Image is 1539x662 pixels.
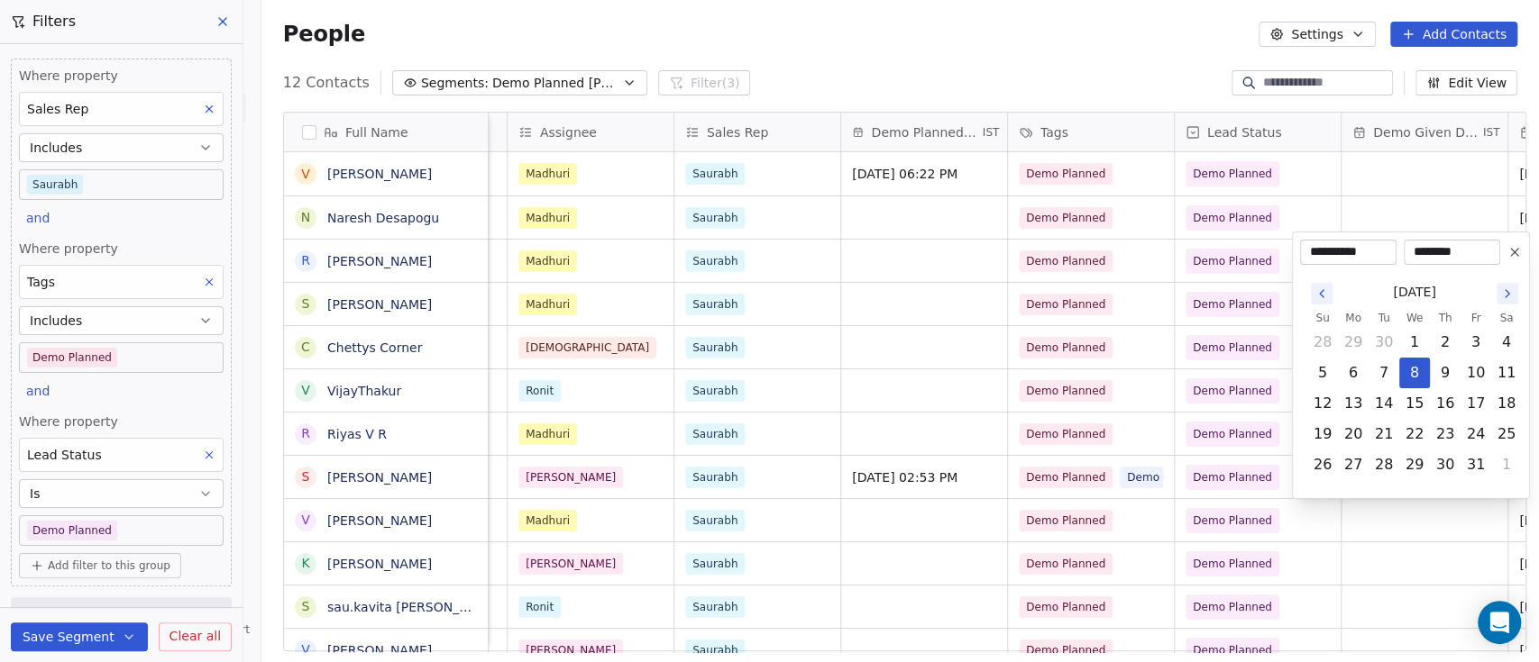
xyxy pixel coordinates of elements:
[1370,328,1398,357] button: Tuesday, September 30th, 2025
[1497,283,1518,304] button: Go to the Next Month
[1492,450,1521,479] button: Saturday, November 1st, 2025
[1370,389,1398,418] button: Tuesday, October 14th, 2025
[1430,309,1461,327] th: Thursday
[1492,358,1521,387] button: Saturday, October 11th, 2025
[1461,450,1490,479] button: Friday, October 31st, 2025
[1339,420,1368,449] button: Monday, October 20th, 2025
[1393,283,1435,302] span: [DATE]
[1399,309,1430,327] th: Wednesday
[1308,358,1337,387] button: Sunday, October 5th, 2025
[1308,328,1337,357] button: Sunday, September 28th, 2025
[1370,420,1398,449] button: Tuesday, October 21st, 2025
[1339,389,1368,418] button: Monday, October 13th, 2025
[1339,450,1368,479] button: Monday, October 27th, 2025
[1308,420,1337,449] button: Sunday, October 19th, 2025
[1492,389,1521,418] button: Saturday, October 18th, 2025
[1400,358,1429,387] button: Today, Wednesday, October 8th, 2025, selected
[1461,358,1490,387] button: Friday, October 10th, 2025
[1339,328,1368,357] button: Monday, September 29th, 2025
[1370,358,1398,387] button: Tuesday, October 7th, 2025
[1369,309,1399,327] th: Tuesday
[1492,328,1521,357] button: Saturday, October 4th, 2025
[1431,450,1460,479] button: Thursday, October 30th, 2025
[1431,389,1460,418] button: Thursday, October 16th, 2025
[1492,420,1521,449] button: Saturday, October 25th, 2025
[1338,309,1369,327] th: Monday
[1461,328,1490,357] button: Friday, October 3rd, 2025
[1308,389,1337,418] button: Sunday, October 12th, 2025
[1307,309,1338,327] th: Sunday
[1400,420,1429,449] button: Wednesday, October 22nd, 2025
[1491,309,1522,327] th: Saturday
[1308,450,1337,479] button: Sunday, October 26th, 2025
[1400,389,1429,418] button: Wednesday, October 15th, 2025
[1431,420,1460,449] button: Thursday, October 23rd, 2025
[1461,389,1490,418] button: Friday, October 17th, 2025
[1339,358,1368,387] button: Monday, October 6th, 2025
[1431,328,1460,357] button: Thursday, October 2nd, 2025
[1461,309,1491,327] th: Friday
[1370,450,1398,479] button: Tuesday, October 28th, 2025
[1400,450,1429,479] button: Wednesday, October 29th, 2025
[1431,358,1460,387] button: Thursday, October 9th, 2025
[1400,328,1429,357] button: Wednesday, October 1st, 2025
[1311,283,1333,304] button: Go to the Previous Month
[1307,309,1522,480] table: October 2025
[1461,420,1490,449] button: Friday, October 24th, 2025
